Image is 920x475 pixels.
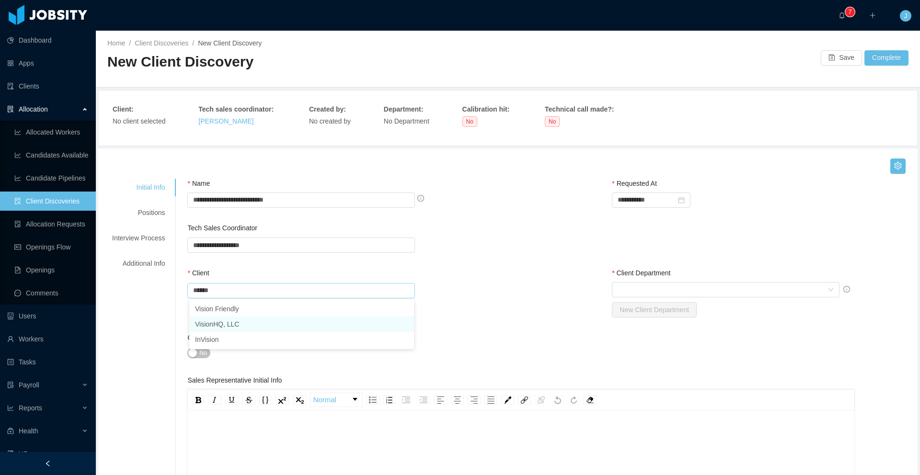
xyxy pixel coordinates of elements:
a: icon: line-chartAllocated Workers [14,123,88,142]
i: icon: file-protect [7,382,14,388]
div: Link [518,395,531,405]
strong: Calibration hit : [462,105,510,113]
strong: Technical call made? : [545,105,614,113]
span: info-circle [843,286,850,293]
div: Strikethrough [242,395,255,405]
div: Unlink [535,395,548,405]
a: icon: auditClients [7,77,88,96]
span: New Client Discovery [198,39,262,47]
div: Undo [552,395,564,405]
span: No [462,116,477,127]
span: / [129,39,131,47]
strong: Client : [113,105,134,113]
div: Right [468,395,481,405]
a: icon: file-doneAllocation Requests [14,215,88,234]
a: icon: messageComments [14,283,88,303]
span: New Client Discovery [107,54,253,69]
li: Vision Friendly [189,301,414,317]
div: Superscript [275,395,289,405]
i: icon: line-chart [7,405,14,411]
div: rdw-remove-control [582,393,598,407]
div: Italic [208,395,221,405]
button: icon: setting [890,158,906,174]
a: icon: userWorkers [7,329,88,349]
li: VisionHQ, LLC [189,317,414,332]
div: rdw-inline-control [190,393,309,407]
label: Call made? [187,334,221,341]
div: Initial Info [101,179,176,196]
div: rdw-block-control [309,393,364,407]
div: Center [451,395,464,405]
div: rdw-textalign-control [432,393,499,407]
label: Sales Representative Initial Info [187,376,282,384]
div: rdw-dropdown [310,393,363,407]
span: Normal [313,395,336,406]
div: Remove [584,395,597,405]
div: Justify [484,395,497,405]
div: Unordered [366,395,379,405]
a: icon: robotUsers [7,306,88,326]
span: Payroll [19,381,39,389]
div: Monospace [259,395,271,405]
div: rdw-history-control [550,393,582,407]
div: Additional Info [101,255,176,272]
span: Health [19,427,38,435]
sup: 7 [845,7,855,17]
div: rdw-list-control [364,393,432,407]
i: icon: medicine-box [7,428,14,434]
a: icon: idcardOpenings Flow [14,237,88,257]
span: J [904,10,908,22]
span: Client Department [617,269,671,277]
span: info-circle [417,195,424,202]
span: No Department [384,117,429,125]
i: icon: bell [839,12,845,19]
i: icon: plus [869,12,876,19]
a: [PERSON_NAME] [198,117,253,125]
div: Indent [399,395,413,405]
div: Ordered [383,395,395,405]
div: Left [434,395,447,405]
span: No [199,348,207,358]
label: Client [187,269,209,277]
div: Outdent [417,395,430,405]
strong: Department : [384,105,423,113]
div: Redo [568,395,580,405]
span: HR [19,450,28,458]
li: InVision [189,332,414,347]
button: icon: saveSave [821,50,862,66]
span: / [192,39,194,47]
span: No client selected [113,117,166,125]
a: icon: pie-chartDashboard [7,31,88,50]
div: rdw-link-control [516,393,550,407]
label: Name [187,180,210,187]
i: icon: calendar [678,197,685,204]
a: icon: file-searchClient Discoveries [14,192,88,211]
a: Block Type [310,393,362,407]
button: Call made? [187,348,210,358]
div: Subscript [293,395,307,405]
strong: Created by : [309,105,346,113]
a: icon: file-textOpenings [14,260,88,280]
label: Requested At [612,180,657,187]
div: Interview Process [101,229,176,247]
span: Reports [19,404,42,412]
a: icon: line-chartCandidates Available [14,146,88,165]
strong: Tech sales coordinator : [198,105,274,113]
div: Bold [192,395,204,405]
p: 7 [849,7,852,17]
span: No created by [309,117,351,125]
span: No [545,116,560,127]
i: icon: solution [7,106,14,113]
span: Allocation [19,105,48,113]
i: icon: book [7,451,14,457]
div: Underline [225,395,239,405]
input: Name [187,192,415,208]
a: icon: line-chartCandidate Pipelines [14,169,88,188]
a: Client Discoveries [135,39,188,47]
button: Complete [864,50,908,66]
a: icon: appstoreApps [7,54,88,73]
a: Home [107,39,125,47]
label: Tech Sales Coordinator [187,224,257,232]
div: rdw-color-picker [499,393,516,407]
div: Positions [101,204,176,222]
